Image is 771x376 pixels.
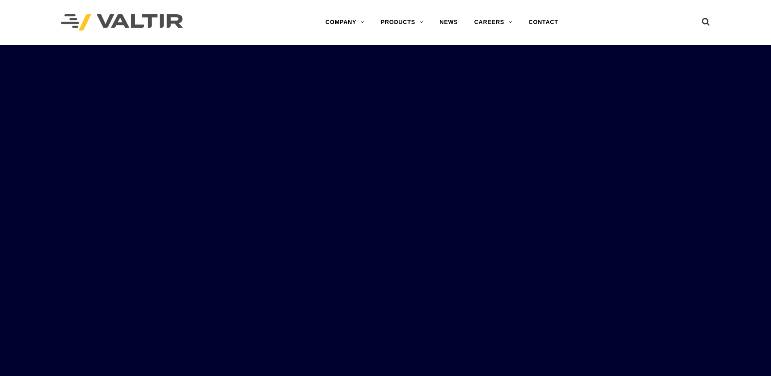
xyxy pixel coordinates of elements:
a: NEWS [432,14,466,31]
a: CONTACT [521,14,567,31]
a: PRODUCTS [373,14,432,31]
img: Valtir [61,14,183,31]
a: COMPANY [317,14,373,31]
a: CAREERS [466,14,521,31]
